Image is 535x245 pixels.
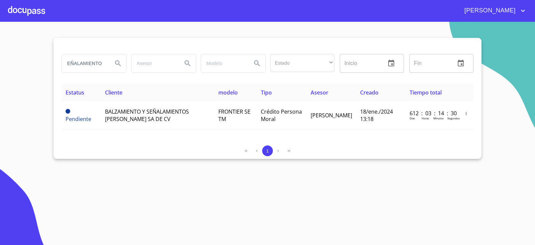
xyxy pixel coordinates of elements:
[66,109,70,114] span: Pendiente
[249,55,265,71] button: Search
[459,5,519,16] span: [PERSON_NAME]
[131,54,177,72] input: search
[62,54,107,72] input: search
[180,55,196,71] button: Search
[261,89,272,96] span: Tipo
[311,89,328,96] span: Asesor
[360,89,379,96] span: Creado
[410,110,455,117] p: 612 : 03 : 14 : 30
[459,5,527,16] button: account of current user
[410,116,415,120] p: Dias
[270,54,334,72] div: ​
[447,116,460,120] p: Segundos
[360,108,393,123] span: 18/ene./2024 13:18
[105,108,189,123] span: BALZAMIENTO Y SEÑALAMIENTOS [PERSON_NAME] SA DE CV
[66,115,91,123] span: Pendiente
[261,108,302,123] span: Crédito Persona Moral
[266,148,269,154] span: 1
[422,116,429,120] p: Horas
[410,89,442,96] span: Tiempo total
[105,89,122,96] span: Cliente
[218,108,250,123] span: FRONTIER SE TM
[66,89,84,96] span: Estatus
[201,54,246,72] input: search
[218,89,238,96] span: modelo
[311,112,352,119] span: [PERSON_NAME]
[433,116,444,120] p: Minutos
[110,55,126,71] button: Search
[262,145,273,156] button: 1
